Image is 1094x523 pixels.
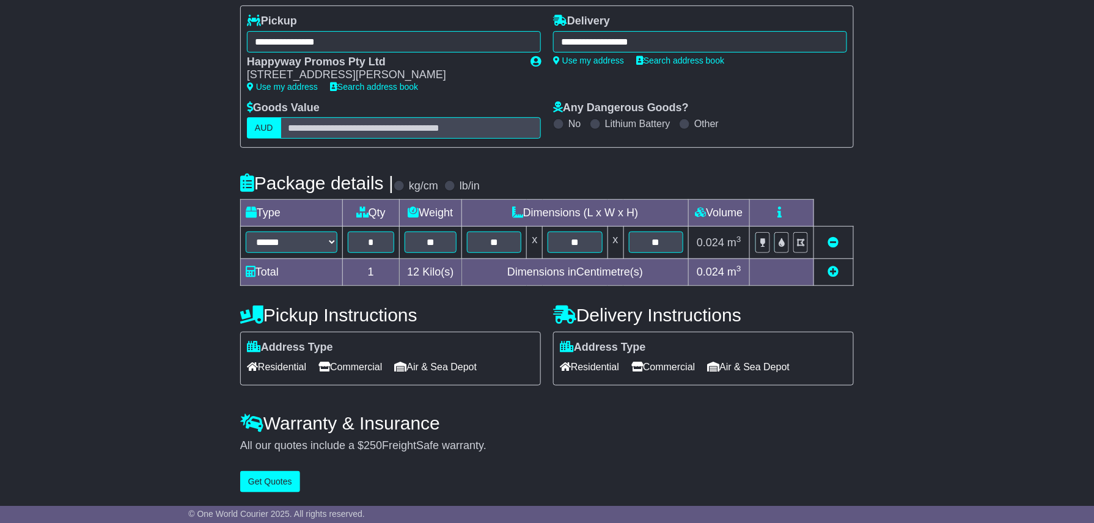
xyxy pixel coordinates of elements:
a: Search address book [330,82,418,92]
sup: 3 [736,264,741,273]
h4: Pickup Instructions [240,305,541,325]
label: Pickup [247,15,297,28]
h4: Package details | [240,173,394,193]
td: x [608,227,623,259]
label: Address Type [247,341,333,354]
span: 12 [407,266,419,278]
span: Commercial [318,357,382,376]
label: kg/cm [409,180,438,193]
span: m [727,236,741,249]
label: Any Dangerous Goods? [553,101,689,115]
td: Kilo(s) [399,258,462,285]
td: Qty [343,200,400,227]
span: Residential [247,357,306,376]
a: Use my address [553,56,624,65]
label: No [568,118,581,130]
td: 1 [343,258,400,285]
td: Dimensions (L x W x H) [462,200,689,227]
span: © One World Courier 2025. All rights reserved. [188,509,365,519]
label: AUD [247,117,281,139]
td: Total [241,258,343,285]
span: Air & Sea Depot [395,357,477,376]
td: Weight [399,200,462,227]
sup: 3 [736,235,741,244]
span: m [727,266,741,278]
td: Volume [688,200,749,227]
button: Get Quotes [240,471,300,492]
td: x [527,227,543,259]
td: Dimensions in Centimetre(s) [462,258,689,285]
span: 250 [364,439,382,452]
span: 0.024 [697,266,724,278]
div: [STREET_ADDRESS][PERSON_NAME] [247,68,518,82]
label: lb/in [460,180,480,193]
td: Type [241,200,343,227]
h4: Warranty & Insurance [240,413,854,433]
label: Address Type [560,341,646,354]
span: Residential [560,357,619,376]
span: Commercial [631,357,695,376]
a: Add new item [828,266,839,278]
a: Search address book [636,56,724,65]
label: Other [694,118,719,130]
a: Remove this item [828,236,839,249]
label: Goods Value [247,101,320,115]
div: Happyway Promos Pty Ltd [247,56,518,69]
a: Use my address [247,82,318,92]
h4: Delivery Instructions [553,305,854,325]
div: All our quotes include a $ FreightSafe warranty. [240,439,854,453]
span: Air & Sea Depot [708,357,790,376]
label: Lithium Battery [605,118,670,130]
span: 0.024 [697,236,724,249]
label: Delivery [553,15,610,28]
